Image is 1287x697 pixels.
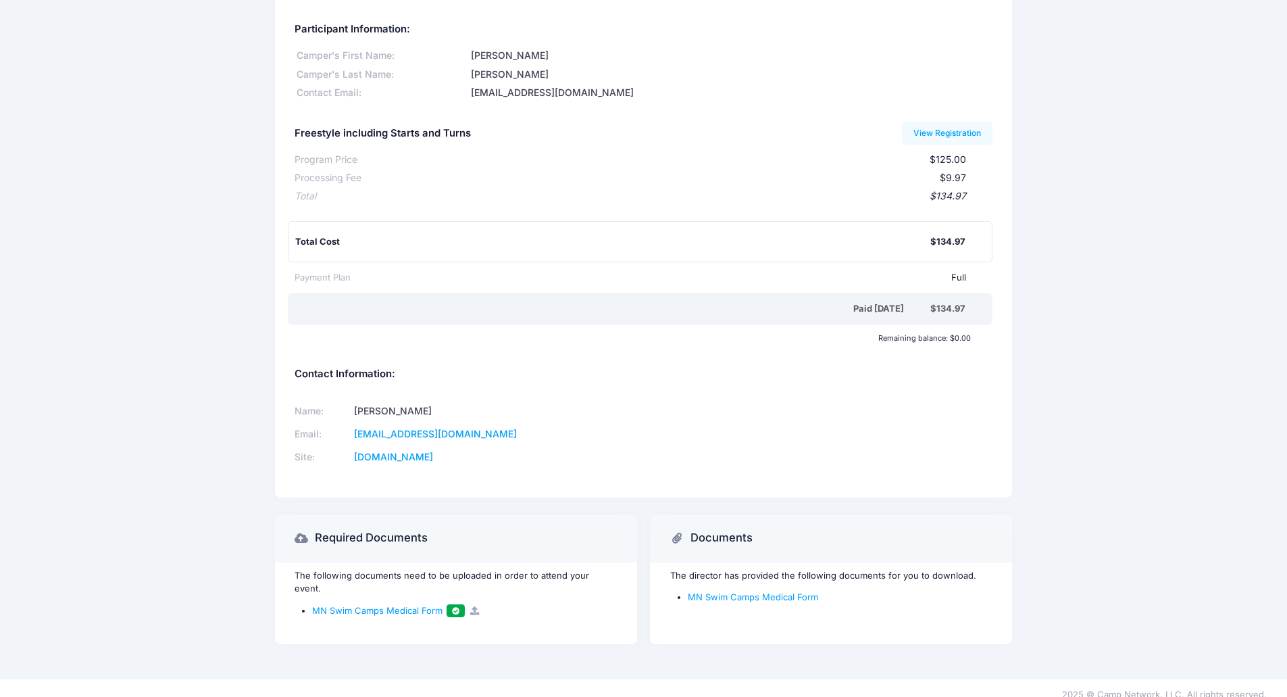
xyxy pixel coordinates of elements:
[670,569,993,583] p: The director has provided the following documents for you to download.
[315,531,428,545] h3: Required Documents
[930,235,965,249] div: $134.97
[930,302,965,316] div: $134.97
[295,49,469,63] div: Camper's First Name:
[295,423,350,446] td: Email:
[312,605,443,616] span: MN Swim Camps Medical Form
[930,153,966,165] span: $125.00
[295,446,350,469] td: Site:
[312,605,465,616] a: MN Swim Camps Medical Form
[469,68,992,82] div: [PERSON_NAME]
[316,189,966,203] div: $134.97
[295,68,469,82] div: Camper's Last Name:
[688,592,818,602] a: MN Swim Camps Medical Form
[295,271,351,285] div: Payment Plan
[295,171,361,185] div: Processing Fee
[354,428,517,439] a: [EMAIL_ADDRESS][DOMAIN_NAME]
[295,368,992,381] h5: Contact Information:
[295,189,316,203] div: Total
[902,122,993,145] a: View Registration
[295,128,471,140] h5: Freestyle including Starts and Turns
[469,86,992,100] div: [EMAIL_ADDRESS][DOMAIN_NAME]
[295,153,357,167] div: Program Price
[295,400,350,423] td: Name:
[690,531,753,545] h3: Documents
[295,86,469,100] div: Contact Email:
[361,171,966,185] div: $9.97
[350,400,626,423] td: [PERSON_NAME]
[297,302,930,316] div: Paid [DATE]
[354,451,433,462] a: [DOMAIN_NAME]
[295,569,617,596] p: The following documents need to be uploaded in order to attend your event.
[469,49,992,63] div: [PERSON_NAME]
[351,271,966,285] div: Full
[288,334,977,342] div: Remaining balance: $0.00
[295,24,992,36] h5: Participant Information:
[295,235,930,249] div: Total Cost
